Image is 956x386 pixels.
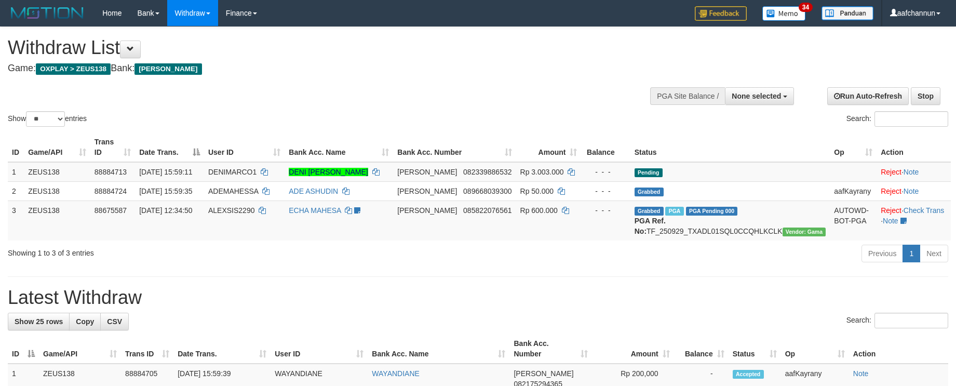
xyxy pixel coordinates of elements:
span: [DATE] 15:59:11 [139,168,192,176]
a: WAYANDIANE [372,369,420,378]
th: Bank Acc. Number: activate to sort column ascending [393,132,516,162]
span: Copy [76,317,94,326]
td: 2 [8,181,24,201]
span: 88884713 [95,168,127,176]
a: Copy [69,313,101,330]
th: Balance: activate to sort column ascending [674,334,729,364]
span: OXPLAY > ZEUS138 [36,63,111,75]
a: Stop [911,87,940,105]
th: Trans ID: activate to sort column ascending [121,334,173,364]
a: DENI [PERSON_NAME] [289,168,368,176]
input: Search: [874,313,948,328]
th: ID [8,132,24,162]
span: Vendor URL: https://trx31.1velocity.biz [783,228,826,236]
a: ADE ASHUDIN [289,187,338,195]
td: · · [877,201,951,241]
span: Rp 600.000 [520,206,558,215]
span: Copy 089668039300 to clipboard [463,187,511,195]
span: Grabbed [635,188,664,196]
span: [PERSON_NAME] [397,206,457,215]
span: Pending [635,168,663,177]
td: TF_250929_TXADL01SQL0CCQHLKCLK [630,201,830,241]
span: Grabbed [635,207,664,216]
th: Game/API: activate to sort column ascending [24,132,90,162]
span: Rp 3.003.000 [520,168,564,176]
a: 1 [903,245,920,262]
select: Showentries [26,111,65,127]
label: Search: [846,313,948,328]
div: - - - [585,205,626,216]
th: Bank Acc. Number: activate to sort column ascending [509,334,591,364]
h4: Game: Bank: [8,63,627,74]
span: Accepted [733,370,764,379]
a: Reject [881,168,901,176]
span: Show 25 rows [15,317,63,326]
th: Game/API: activate to sort column ascending [39,334,121,364]
th: Status: activate to sort column ascending [729,334,781,364]
span: ALEXSIS2290 [208,206,255,215]
span: [DATE] 15:59:35 [139,187,192,195]
a: Show 25 rows [8,313,70,330]
td: AUTOWD-BOT-PGA [830,201,877,241]
a: Check Trans [904,206,945,215]
img: Button%20Memo.svg [762,6,806,21]
th: Status [630,132,830,162]
a: Note [853,369,869,378]
th: Op: activate to sort column ascending [781,334,849,364]
a: Reject [881,187,901,195]
h1: Withdraw List [8,37,627,58]
div: PGA Site Balance / [650,87,725,105]
span: Marked by aafpengsreynich [665,207,683,216]
div: - - - [585,186,626,196]
span: None selected [732,92,781,100]
span: Rp 50.000 [520,187,554,195]
span: CSV [107,317,122,326]
span: [PERSON_NAME] [397,187,457,195]
span: [PERSON_NAME] [134,63,201,75]
input: Search: [874,111,948,127]
span: ADEMAHESSA [208,187,258,195]
img: Feedback.jpg [695,6,747,21]
th: Op: activate to sort column ascending [830,132,877,162]
span: DENIMARCO1 [208,168,257,176]
span: [DATE] 12:34:50 [139,206,192,215]
a: Reject [881,206,901,215]
th: Date Trans.: activate to sort column descending [135,132,204,162]
th: Trans ID: activate to sort column ascending [90,132,135,162]
a: Note [904,187,919,195]
th: Amount: activate to sort column ascending [516,132,582,162]
th: Bank Acc. Name: activate to sort column ascending [368,334,509,364]
b: PGA Ref. No: [635,217,666,235]
span: [PERSON_NAME] [397,168,457,176]
span: 88675587 [95,206,127,215]
td: ZEUS138 [24,181,90,201]
td: ZEUS138 [24,162,90,182]
a: Run Auto-Refresh [827,87,909,105]
a: Previous [861,245,903,262]
td: · [877,181,951,201]
a: Note [904,168,919,176]
th: Balance [581,132,630,162]
th: Action [877,132,951,162]
td: aafKayrany [830,181,877,201]
th: User ID: activate to sort column ascending [204,132,285,162]
td: ZEUS138 [24,201,90,241]
a: ECHA MAHESA [289,206,341,215]
span: [PERSON_NAME] [514,369,573,378]
div: - - - [585,167,626,177]
img: MOTION_logo.png [8,5,87,21]
span: 88884724 [95,187,127,195]
td: 1 [8,162,24,182]
th: ID: activate to sort column descending [8,334,39,364]
img: panduan.png [822,6,873,20]
a: Note [883,217,898,225]
a: CSV [100,313,129,330]
button: None selected [725,87,794,105]
label: Search: [846,111,948,127]
th: User ID: activate to sort column ascending [271,334,368,364]
a: Next [920,245,948,262]
span: PGA Pending [686,207,738,216]
span: Copy 085822076561 to clipboard [463,206,511,215]
span: Copy 082339886532 to clipboard [463,168,511,176]
th: Amount: activate to sort column ascending [592,334,674,364]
